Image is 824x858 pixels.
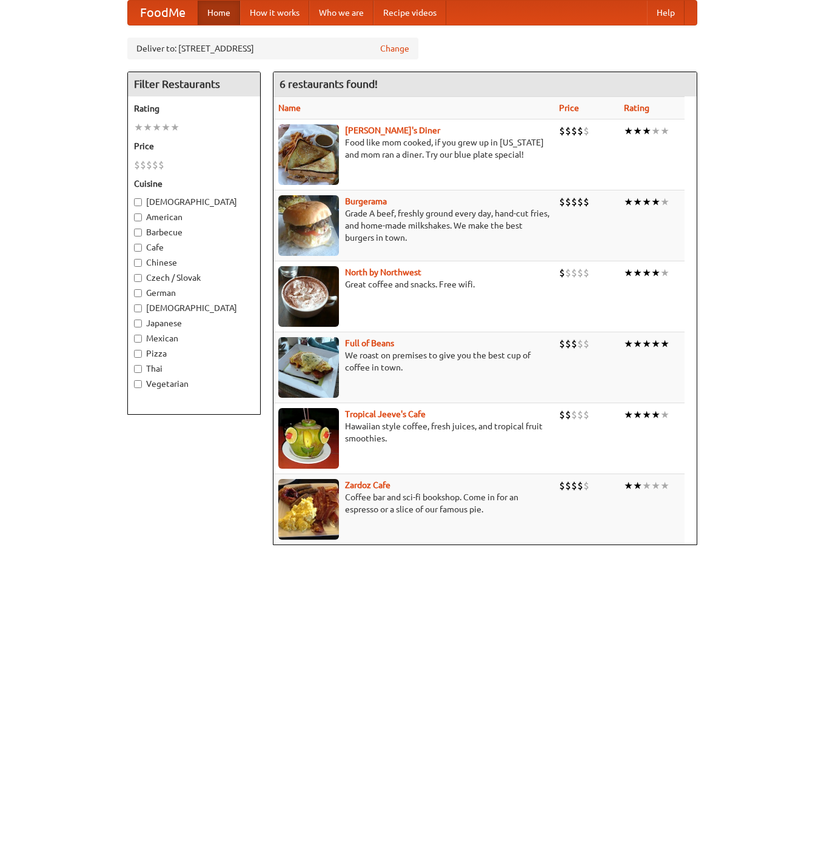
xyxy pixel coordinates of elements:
[278,124,339,185] img: sallys.jpg
[571,195,577,209] li: $
[380,42,409,55] a: Change
[278,420,549,444] p: Hawaiian style coffee, fresh juices, and tropical fruit smoothies.
[278,266,339,327] img: north.jpg
[651,195,660,209] li: ★
[309,1,373,25] a: Who we are
[583,195,589,209] li: $
[633,266,642,280] li: ★
[143,121,152,134] li: ★
[559,479,565,492] li: $
[565,266,571,280] li: $
[134,289,142,297] input: German
[559,266,565,280] li: $
[577,266,583,280] li: $
[134,259,142,267] input: Chinese
[642,337,651,350] li: ★
[633,479,642,492] li: ★
[134,158,140,172] li: $
[134,332,254,344] label: Mexican
[559,124,565,138] li: $
[134,256,254,269] label: Chinese
[571,266,577,280] li: $
[134,380,142,388] input: Vegetarian
[134,317,254,329] label: Japanese
[660,266,669,280] li: ★
[624,103,649,113] a: Rating
[651,266,660,280] li: ★
[642,408,651,421] li: ★
[278,195,339,256] img: burgerama.jpg
[278,103,301,113] a: Name
[134,274,142,282] input: Czech / Slovak
[134,226,254,238] label: Barbecue
[134,350,142,358] input: Pizza
[633,408,642,421] li: ★
[134,272,254,284] label: Czech / Slovak
[571,124,577,138] li: $
[583,337,589,350] li: $
[565,195,571,209] li: $
[278,479,339,540] img: zardoz.jpg
[280,78,378,90] ng-pluralize: 6 restaurants found!
[624,408,633,421] li: ★
[571,337,577,350] li: $
[240,1,309,25] a: How it works
[577,479,583,492] li: $
[624,195,633,209] li: ★
[128,72,260,96] h4: Filter Restaurants
[345,196,387,206] a: Burgerama
[577,408,583,421] li: $
[660,124,669,138] li: ★
[651,408,660,421] li: ★
[134,365,142,373] input: Thai
[128,1,198,25] a: FoodMe
[577,195,583,209] li: $
[158,158,164,172] li: $
[134,320,142,327] input: Japanese
[152,158,158,172] li: $
[345,267,421,277] b: North by Northwest
[583,408,589,421] li: $
[624,124,633,138] li: ★
[134,287,254,299] label: German
[345,126,440,135] a: [PERSON_NAME]'s Diner
[345,480,390,490] b: Zardoz Cafe
[134,178,254,190] h5: Cuisine
[633,124,642,138] li: ★
[161,121,170,134] li: ★
[624,337,633,350] li: ★
[642,195,651,209] li: ★
[345,409,426,419] a: Tropical Jeeve's Cafe
[565,408,571,421] li: $
[278,349,549,374] p: We roast on premises to give you the best cup of coffee in town.
[278,337,339,398] img: beans.jpg
[134,304,142,312] input: [DEMOGRAPHIC_DATA]
[134,347,254,360] label: Pizza
[134,102,254,115] h5: Rating
[134,211,254,223] label: American
[559,408,565,421] li: $
[134,244,142,252] input: Cafe
[642,479,651,492] li: ★
[565,124,571,138] li: $
[134,229,142,236] input: Barbecue
[624,479,633,492] li: ★
[170,121,179,134] li: ★
[660,337,669,350] li: ★
[651,479,660,492] li: ★
[345,338,394,348] a: Full of Beans
[134,121,143,134] li: ★
[559,195,565,209] li: $
[278,408,339,469] img: jeeves.jpg
[127,38,418,59] div: Deliver to: [STREET_ADDRESS]
[146,158,152,172] li: $
[278,207,549,244] p: Grade A beef, freshly ground every day, hand-cut fries, and home-made milkshakes. We make the bes...
[642,124,651,138] li: ★
[660,479,669,492] li: ★
[134,213,142,221] input: American
[278,278,549,290] p: Great coffee and snacks. Free wifi.
[583,124,589,138] li: $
